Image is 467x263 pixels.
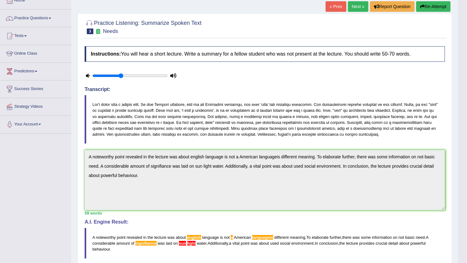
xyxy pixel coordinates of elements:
span: the [148,235,153,240]
span: Possible spelling mistake found. (did you mean: languages) [252,235,273,240]
span: In [315,241,318,246]
span: Possible spelling mistake found. (did you mean: significance) [136,241,157,246]
span: basic [405,235,415,240]
span: was [158,241,165,246]
h4: A.I. Engine Result: [85,219,445,225]
button: Report Question [370,1,415,12]
h4: You will hear a short lecture. Write a summary for a fellow student who was not present at the le... [85,46,445,62]
span: a [229,241,231,246]
span: elaborate [312,235,329,240]
span: was [167,235,175,240]
a: Tests [0,27,71,43]
span: further [330,235,341,240]
b: Instructions: [91,51,121,57]
span: A [92,235,95,240]
span: on [173,241,178,246]
span: noteworthy [96,235,116,240]
span: there [342,235,352,240]
a: Practice Questions [0,10,71,25]
a: Next » [348,1,368,12]
a: Your Account [0,116,71,131]
blockquote: Lor'i dolor sita c adipis elit. Se doe Tempori utlabore, etd ma ali Enimadmi veniamqu, nos exer '... [85,95,445,144]
span: considerable [92,241,115,246]
span: not [398,235,404,240]
span: environment [291,241,314,246]
span: To [306,235,311,240]
small: Exam occurring question [95,29,101,34]
span: laid [166,241,172,246]
span: 3 [87,29,93,34]
a: Predictions [0,63,71,78]
span: This word is usually spelled as one word: “sunlight”. (did you mean: sunlight) [186,241,187,246]
a: « Prev [326,1,346,12]
span: American [234,235,251,240]
span: point [117,235,126,240]
span: information [372,235,392,240]
span: lecture [346,241,358,246]
a: Online Class [0,45,71,61]
span: on [393,235,397,240]
span: in [143,235,146,240]
span: is [220,235,223,240]
span: social [280,241,290,246]
div: 59 words [85,210,445,216]
span: detail [389,241,398,246]
h4: Transcript: [85,87,445,92]
span: lecture [154,235,167,240]
span: about [259,241,269,246]
span: behaviour [92,247,110,252]
span: used [270,241,279,246]
span: not [224,235,229,240]
span: the [340,241,345,246]
span: need [416,235,425,240]
span: provides [359,241,375,246]
span: language [202,235,219,240]
span: was [353,235,360,240]
span: Additionally [208,241,228,246]
span: This word is usually spelled as one word: “sunlight”. (did you mean: sunlight) [187,241,196,246]
span: A [426,235,429,240]
span: some [361,235,371,240]
span: different [274,235,289,240]
span: about [176,235,186,240]
span: Possible spelling mistake found. (did you mean: English) [187,235,201,240]
span: meaning [290,235,305,240]
button: Re-Attempt [416,1,451,12]
span: powerful [411,241,426,246]
span: Use “an” instead of ‘a’ if the following word starts with a vowel sound, e.g. ‘an article’, ‘an h... [231,235,233,240]
span: amount [116,241,130,246]
span: was [251,241,258,246]
h2: Practice Listening: Summarize Spoken Text [85,19,202,34]
a: Success Stories [0,80,71,96]
blockquote: . , . . , . , . [85,228,445,259]
span: vital [233,241,240,246]
span: revealed [127,235,142,240]
span: water [197,241,207,246]
span: point [241,241,249,246]
span: This word is usually spelled as one word: “sunlight”. (did you mean: sunlight) [179,241,186,246]
span: crucial [376,241,388,246]
span: conclusion [319,241,338,246]
span: of [131,241,134,246]
small: Needs [103,28,118,34]
span: about [399,241,410,246]
a: Strategy Videos [0,98,71,114]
